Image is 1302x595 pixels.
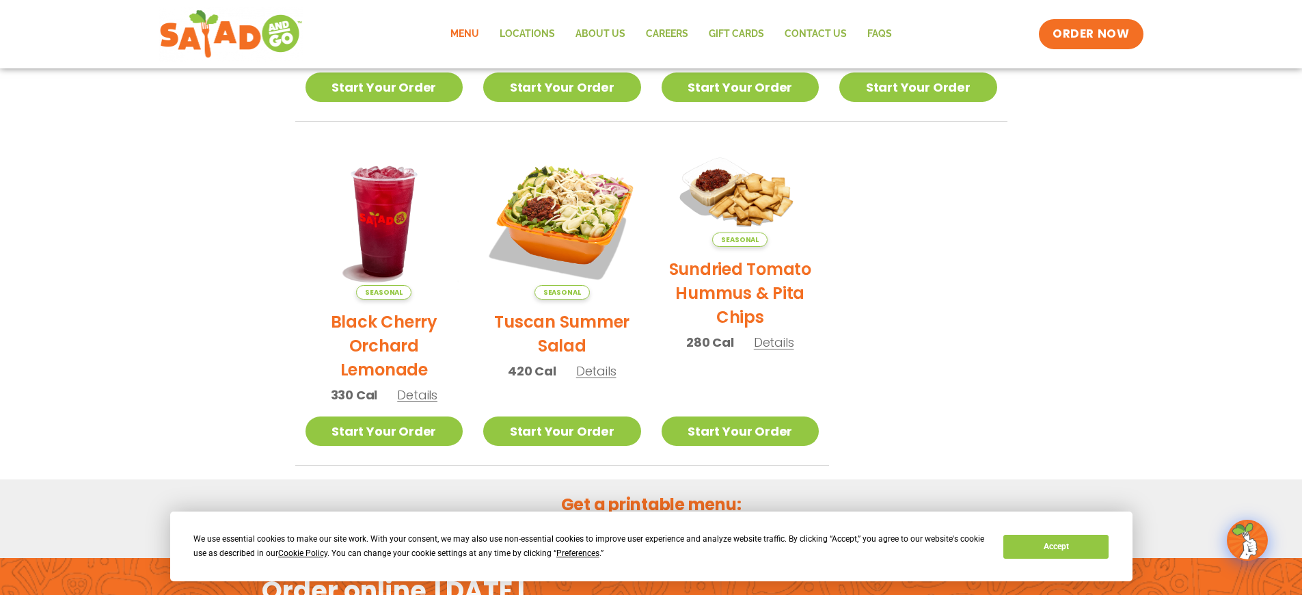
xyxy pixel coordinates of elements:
span: Seasonal [534,285,590,300]
h2: Get a printable menu: [295,492,1007,516]
h2: Tuscan Summer Salad [483,310,641,358]
a: FAQs [857,18,902,50]
a: About Us [565,18,636,50]
a: Start Your Order [662,416,819,446]
span: Details [754,334,794,351]
img: wpChatIcon [1228,521,1266,559]
img: Product photo for Sundried Tomato Hummus & Pita Chips [662,142,819,248]
img: new-SAG-logo-768×292 [159,7,303,62]
a: Start Your Order [306,72,463,102]
a: Locations [489,18,565,50]
div: We use essential cookies to make our site work. With your consent, we may also use non-essential ... [193,532,987,561]
span: Details [397,386,437,404]
a: Start Your Order [839,72,997,102]
span: Seasonal [356,285,411,300]
span: Seasonal [712,233,768,247]
nav: Menu [440,18,902,50]
span: Preferences [556,548,599,558]
h2: Black Cherry Orchard Lemonade [306,310,463,382]
span: ORDER NOW [1053,26,1129,42]
a: GIFT CARDS [699,18,774,50]
span: Details [576,362,616,380]
a: Start Your Order [306,416,463,446]
button: Accept [1003,535,1109,559]
a: Contact Us [774,18,857,50]
img: Product photo for Tuscan Summer Salad [483,142,641,300]
span: 280 Cal [686,333,734,352]
img: Product photo for Black Cherry Orchard Lemonade [306,142,463,300]
div: Cookie Consent Prompt [170,512,1133,581]
a: Start Your Order [483,416,641,446]
span: 330 Cal [331,386,378,404]
a: Careers [636,18,699,50]
h2: Sundried Tomato Hummus & Pita Chips [662,257,819,329]
span: Cookie Policy [278,548,327,558]
a: ORDER NOW [1039,19,1143,49]
a: Start Your Order [483,72,641,102]
a: Menu [440,18,489,50]
a: Start Your Order [662,72,819,102]
span: 420 Cal [508,362,556,380]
